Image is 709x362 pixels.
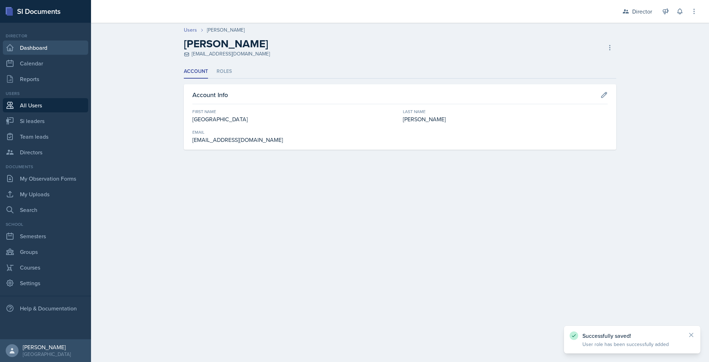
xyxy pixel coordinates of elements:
div: [GEOGRAPHIC_DATA] [192,115,397,123]
p: Successfully saved! [582,332,682,339]
a: Team leads [3,129,88,144]
a: Si leaders [3,114,88,128]
a: Directors [3,145,88,159]
div: Help & Documentation [3,301,88,315]
a: Calendar [3,56,88,70]
div: Email [192,129,397,135]
a: Search [3,203,88,217]
a: Courses [3,260,88,275]
li: Roles [217,65,232,79]
h2: [PERSON_NAME] [184,37,268,50]
div: School [3,221,88,228]
a: Reports [3,72,88,86]
p: User role has been successfully added [582,341,682,348]
a: Users [184,26,197,34]
div: Director [632,7,652,16]
div: [PERSON_NAME] [207,26,245,34]
div: [PERSON_NAME] [23,344,71,351]
a: Dashboard [3,41,88,55]
a: All Users [3,98,88,112]
div: [GEOGRAPHIC_DATA] [23,351,71,358]
div: Last Name [403,108,608,115]
a: Groups [3,245,88,259]
a: My Observation Forms [3,171,88,186]
div: [EMAIL_ADDRESS][DOMAIN_NAME] [184,50,270,58]
h3: Account Info [192,90,228,100]
div: [EMAIL_ADDRESS][DOMAIN_NAME] [192,135,397,144]
div: Director [3,33,88,39]
a: Settings [3,276,88,290]
a: Semesters [3,229,88,243]
div: [PERSON_NAME] [403,115,608,123]
div: First Name [192,108,397,115]
a: My Uploads [3,187,88,201]
li: Account [184,65,208,79]
div: Documents [3,164,88,170]
div: Users [3,90,88,97]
